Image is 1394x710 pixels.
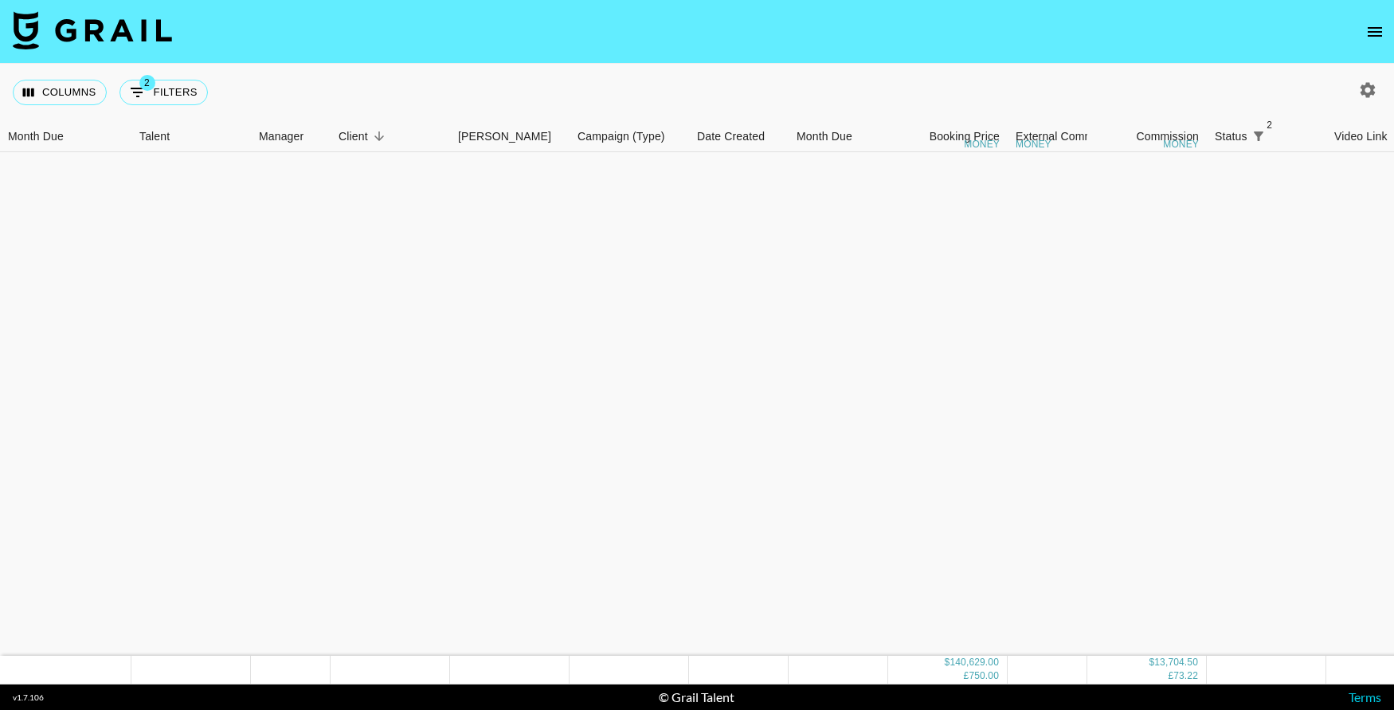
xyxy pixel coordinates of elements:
[1207,121,1326,152] div: Status
[450,121,570,152] div: Booker
[1359,16,1391,48] button: open drawer
[570,121,689,152] div: Campaign (Type)
[945,657,950,670] div: $
[969,670,999,684] div: 750.00
[789,121,888,152] div: Month Due
[1149,657,1154,670] div: $
[578,121,665,152] div: Campaign (Type)
[339,121,368,152] div: Client
[1163,139,1199,149] div: money
[368,125,390,147] button: Sort
[13,692,44,703] div: v 1.7.106
[8,121,64,152] div: Month Due
[1270,125,1292,147] button: Sort
[131,121,251,152] div: Talent
[1349,689,1381,704] a: Terms
[13,80,107,105] button: Select columns
[950,657,999,670] div: 140,629.00
[119,80,208,105] button: Show filters
[1154,657,1198,670] div: 13,704.50
[1168,670,1173,684] div: £
[964,139,1000,149] div: money
[139,121,170,152] div: Talent
[1136,121,1199,152] div: Commission
[1262,117,1278,133] span: 2
[689,121,789,152] div: Date Created
[1334,121,1388,152] div: Video Link
[697,121,765,152] div: Date Created
[13,11,172,49] img: Grail Talent
[1247,125,1270,147] div: 2 active filters
[659,689,734,705] div: © Grail Talent
[139,75,155,91] span: 2
[259,121,303,152] div: Manager
[1215,121,1247,152] div: Status
[1247,125,1270,147] button: Show filters
[1016,139,1051,149] div: money
[930,121,1000,152] div: Booking Price
[964,670,969,684] div: £
[797,121,852,152] div: Month Due
[1016,121,1123,152] div: External Commission
[1173,670,1198,684] div: 73.22
[251,121,331,152] div: Manager
[331,121,450,152] div: Client
[458,121,551,152] div: [PERSON_NAME]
